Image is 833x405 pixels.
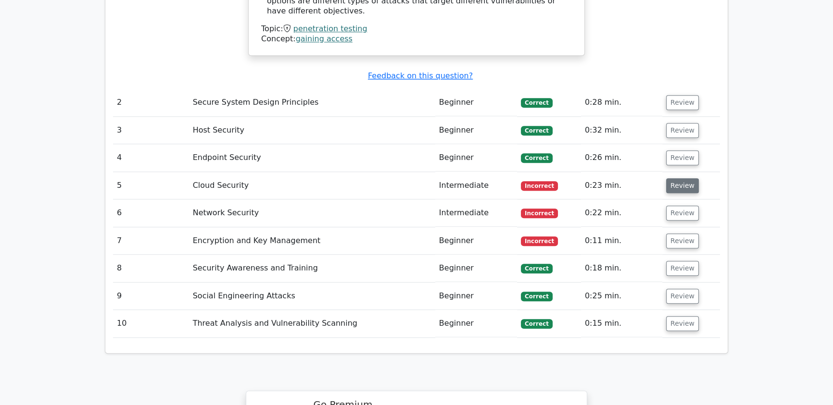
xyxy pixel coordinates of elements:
button: Review [666,316,699,331]
td: 0:26 min. [581,144,662,172]
td: Host Security [189,117,435,144]
a: gaining access [296,34,353,43]
td: 0:18 min. [581,255,662,282]
td: Security Awareness and Training [189,255,435,282]
button: Review [666,123,699,138]
td: Beginner [435,117,517,144]
td: Encryption and Key Management [189,227,435,255]
span: Correct [521,153,552,163]
td: Intermediate [435,172,517,199]
a: penetration testing [293,24,367,33]
span: Correct [521,264,552,273]
div: Concept: [261,34,572,44]
td: 6 [113,199,189,227]
span: Correct [521,126,552,135]
td: Beginner [435,255,517,282]
button: Review [666,233,699,248]
a: Feedback on this question? [368,71,473,80]
span: Correct [521,319,552,329]
span: Incorrect [521,181,558,191]
td: 7 [113,227,189,255]
td: Beginner [435,282,517,310]
td: 4 [113,144,189,172]
td: 0:28 min. [581,89,662,116]
td: Network Security [189,199,435,227]
td: 10 [113,310,189,337]
td: Social Engineering Attacks [189,282,435,310]
td: 0:22 min. [581,199,662,227]
button: Review [666,289,699,304]
td: 3 [113,117,189,144]
div: Topic: [261,24,572,34]
td: 0:15 min. [581,310,662,337]
td: Secure System Design Principles [189,89,435,116]
span: Correct [521,98,552,108]
td: Beginner [435,89,517,116]
td: Cloud Security [189,172,435,199]
td: 0:25 min. [581,282,662,310]
td: 8 [113,255,189,282]
td: Intermediate [435,199,517,227]
button: Review [666,178,699,193]
td: Beginner [435,227,517,255]
td: Beginner [435,144,517,172]
td: 0:23 min. [581,172,662,199]
button: Review [666,95,699,110]
td: 5 [113,172,189,199]
button: Review [666,206,699,221]
span: Correct [521,292,552,301]
td: 0:11 min. [581,227,662,255]
td: 9 [113,282,189,310]
span: Incorrect [521,236,558,246]
td: Beginner [435,310,517,337]
td: Threat Analysis and Vulnerability Scanning [189,310,435,337]
td: Endpoint Security [189,144,435,172]
button: Review [666,150,699,165]
td: 0:32 min. [581,117,662,144]
button: Review [666,261,699,276]
td: 2 [113,89,189,116]
span: Incorrect [521,209,558,218]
